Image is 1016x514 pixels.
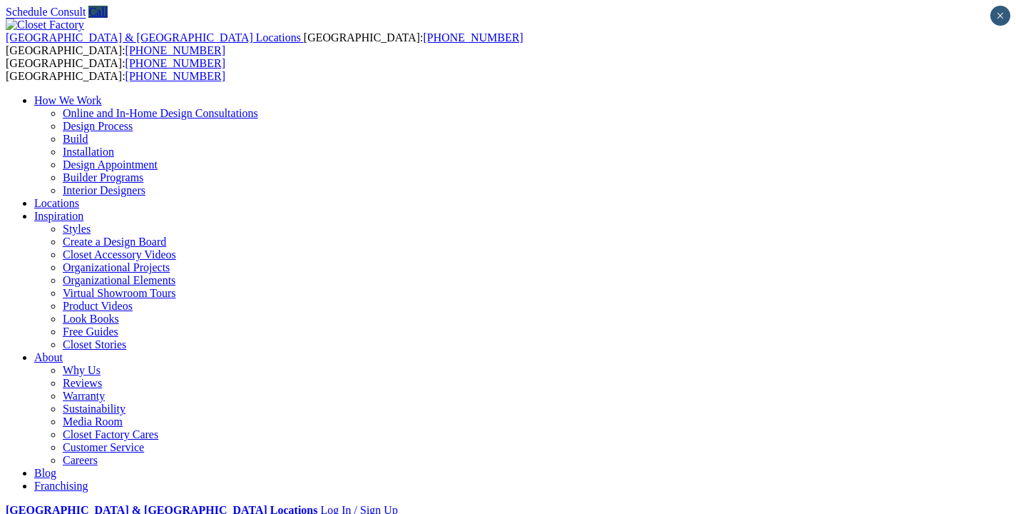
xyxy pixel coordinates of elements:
[63,313,119,325] a: Look Books
[34,210,83,222] a: Inspiration
[6,57,225,82] span: [GEOGRAPHIC_DATA]: [GEOGRAPHIC_DATA]:
[63,171,143,183] a: Builder Programs
[63,158,158,171] a: Design Appointment
[63,377,102,389] a: Reviews
[423,31,523,44] a: [PHONE_NUMBER]
[6,6,86,18] a: Schedule Consult
[88,6,108,18] a: Call
[63,326,118,338] a: Free Guides
[63,120,133,132] a: Design Process
[990,6,1010,26] button: Close
[63,236,166,248] a: Create a Design Board
[63,338,126,351] a: Closet Stories
[63,454,98,466] a: Careers
[63,428,158,440] a: Closet Factory Cares
[34,351,63,363] a: About
[6,31,523,56] span: [GEOGRAPHIC_DATA]: [GEOGRAPHIC_DATA]:
[63,274,175,286] a: Organizational Elements
[34,197,79,209] a: Locations
[34,94,102,106] a: How We Work
[63,441,144,453] a: Customer Service
[6,31,301,44] span: [GEOGRAPHIC_DATA] & [GEOGRAPHIC_DATA] Locations
[63,300,133,312] a: Product Videos
[63,287,176,299] a: Virtual Showroom Tours
[125,57,225,69] a: [PHONE_NUMBER]
[34,467,56,479] a: Blog
[63,107,258,119] a: Online and In-Home Design Consultations
[6,31,304,44] a: [GEOGRAPHIC_DATA] & [GEOGRAPHIC_DATA] Locations
[6,19,84,31] img: Closet Factory
[63,390,105,402] a: Warranty
[63,184,145,196] a: Interior Designers
[63,364,101,376] a: Why Us
[63,133,88,145] a: Build
[125,70,225,82] a: [PHONE_NUMBER]
[63,248,176,261] a: Closet Accessory Videos
[63,403,125,415] a: Sustainability
[63,261,170,273] a: Organizational Projects
[125,44,225,56] a: [PHONE_NUMBER]
[63,146,114,158] a: Installation
[34,480,88,492] a: Franchising
[63,223,91,235] a: Styles
[63,415,123,428] a: Media Room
